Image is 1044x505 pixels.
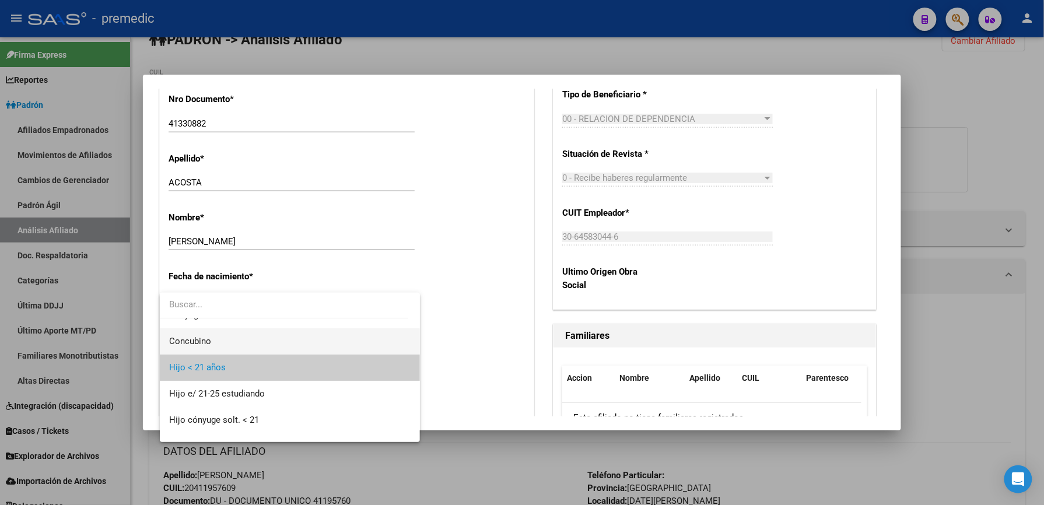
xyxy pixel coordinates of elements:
[169,441,321,451] span: Hijo conyugue solt. e 21-25 estudiando
[169,362,226,373] span: Hijo < 21 años
[169,388,265,399] span: Hijo e/ 21-25 estudiando
[160,292,408,318] input: dropdown search
[169,336,211,346] span: Concubino
[1004,465,1032,493] div: Open Intercom Messenger
[169,415,259,425] span: Hijo cónyuge solt. < 21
